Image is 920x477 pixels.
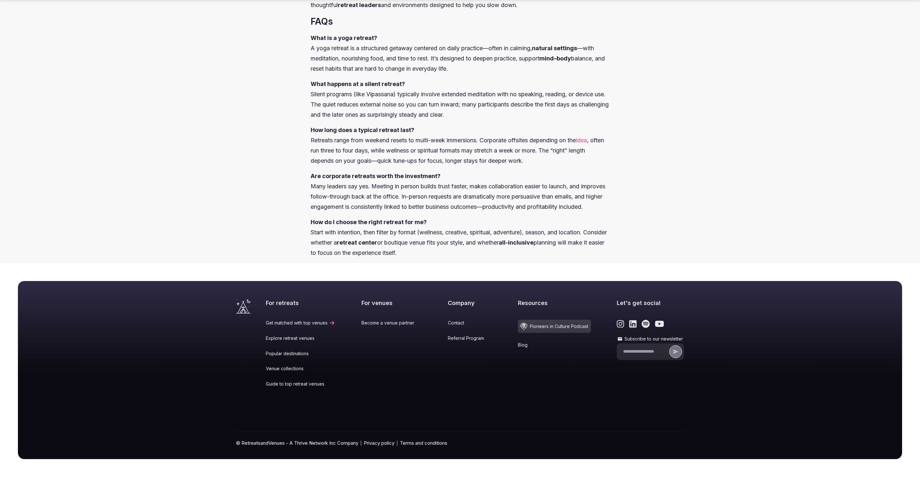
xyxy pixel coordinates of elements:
a: Contact [448,320,492,326]
a: Get matched with top venues [266,320,335,326]
a: Explore retreat venues [266,335,335,341]
p: Start with intention, then filter by format (wellness, creative, spiritual, adventure), season, a... [311,217,609,258]
a: Link to the retreats and venues Instagram page [617,320,624,328]
p: Retreats range from weekend resets to multi-week immersions. Corporate offsites depending on the ... [311,125,609,166]
strong: What happens at a silent retreat? [311,81,405,87]
h2: Company [448,299,492,307]
p: Many leaders say yes. Meeting in person builds trust faster, makes collaboration easier to launch... [311,171,609,212]
a: Become a venue partner [361,320,422,326]
a: Visit the homepage [236,299,250,314]
strong: How do I choose the right retreat for me? [311,219,427,225]
p: A yoga retreat is a structured getaway centered on daily practice—often in calming, —with meditat... [311,33,609,74]
a: Link to the retreats and venues LinkedIn page [629,320,637,328]
h2: For venues [361,299,422,307]
strong: retreat leaders [338,2,381,8]
a: Link to the retreats and venues Spotify page [642,320,650,328]
strong: all-inclusive [499,239,534,246]
h2: For retreats [266,299,335,307]
a: idea [576,137,587,144]
strong: How long does a typical retreat last? [311,127,414,133]
h2: Let's get social [617,299,684,307]
strong: FAQs [311,16,333,27]
strong: retreat center [337,239,377,246]
strong: Are corporate retreats worth the investment? [311,173,440,179]
a: Link to the retreats and venues Youtube page [655,320,664,328]
a: Terms and conditions [400,440,447,446]
p: Silent programs (like Vipassana) typically involve extended meditation with no speaking, reading,... [311,79,609,120]
a: Blog [518,342,591,348]
strong: natural settings [532,45,577,51]
div: © RetreatsandVenues - A Thrive Network Inc Company [236,432,684,459]
a: Guide to top retreat venues [266,381,335,387]
label: Subscribe to our newsletter [617,336,684,342]
strong: What is a yoga retreat? [311,35,377,41]
a: Pioneers in Culture Podcast [518,320,591,333]
strong: mind–body [539,55,571,62]
a: Privacy policy [364,440,394,446]
a: Referral Program [448,335,492,341]
a: Popular destinations [266,350,335,357]
h2: Resources [518,299,591,307]
a: Venue collections [266,365,335,372]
